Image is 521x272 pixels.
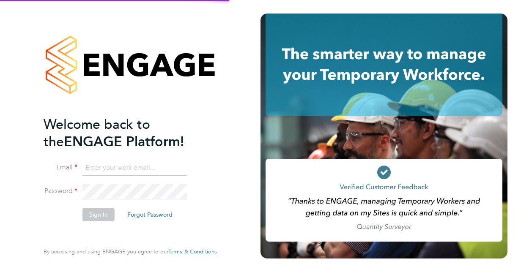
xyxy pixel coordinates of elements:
[44,248,217,255] span: By accessing and using ENGAGE you agree to our
[44,116,150,150] span: Welcome back to the
[168,248,217,255] a: Terms & Conditions
[44,116,208,150] h2: ENGAGE Platform!
[82,160,187,176] input: Enter your work email...
[121,208,179,221] button: Forgot Password
[168,248,217,255] span: Terms & Conditions
[44,187,77,196] label: Password
[44,163,77,172] label: Email
[82,208,115,221] button: Sign In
